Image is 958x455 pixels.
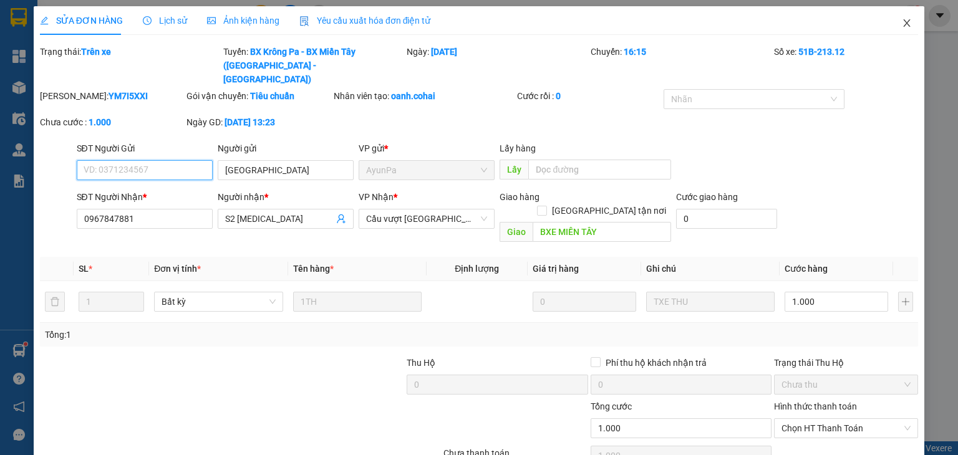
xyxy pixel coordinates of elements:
div: Trạng thái Thu Hộ [774,356,918,370]
span: Chưa thu [781,375,911,394]
input: Cước giao hàng [676,209,777,229]
span: Chọn HT Thanh Toán [781,419,911,438]
div: Ngày GD: [186,115,331,129]
span: Ảnh kiện hàng [207,16,279,26]
span: Giao hàng [500,192,539,202]
label: Hình thức thanh toán [774,401,857,411]
b: 1.000 [89,117,111,127]
b: 16:15 [624,47,646,57]
span: [GEOGRAPHIC_DATA] tận nơi [547,204,671,218]
span: SỬA ĐƠN HÀNG [40,16,123,26]
b: [DATE] 13:23 [225,117,275,127]
div: Người nhận [218,190,354,204]
span: Bất kỳ [162,292,275,311]
b: 0 [556,91,561,101]
b: Trên xe [81,47,111,57]
span: Cầu vượt Bình Phước [366,209,487,228]
span: Tổng cước [591,401,632,411]
input: VD: Bàn, Ghế [293,292,422,312]
div: VP gửi [359,141,495,155]
div: Cước rồi : [517,89,661,103]
span: picture [207,16,216,25]
span: edit [40,16,49,25]
button: plus [898,292,913,312]
span: Yêu cầu xuất hóa đơn điện tử [299,16,431,26]
div: [PERSON_NAME]: [40,89,184,103]
span: AyunPa [366,161,487,180]
input: Dọc đường [528,160,671,180]
div: Người gửi [218,141,354,155]
span: SL [79,264,89,274]
th: Ghi chú [641,257,780,281]
input: 0 [533,292,636,312]
b: oanh.cohai [391,91,435,101]
input: Ghi Chú [646,292,775,312]
span: Tên hàng [293,264,334,274]
b: YM7I5XXI [109,91,148,101]
span: Lịch sử [143,16,187,26]
span: Giá trị hàng [533,264,579,274]
input: Dọc đường [533,222,671,242]
img: icon [299,16,309,26]
span: Lấy [500,160,528,180]
span: Cước hàng [785,264,828,274]
span: Định lượng [455,264,499,274]
div: Số xe: [773,45,919,86]
b: Tiêu chuẩn [250,91,294,101]
span: Lấy hàng [500,143,536,153]
span: VP Nhận [359,192,394,202]
label: Cước giao hàng [676,192,738,202]
div: Trạng thái: [39,45,222,86]
span: Đơn vị tính [154,264,201,274]
div: Tuyến: [222,45,405,86]
div: SĐT Người Nhận [77,190,213,204]
div: Chuyến: [589,45,773,86]
div: Tổng: 1 [45,328,370,342]
b: [DATE] [431,47,457,57]
span: clock-circle [143,16,152,25]
b: 51B-213.12 [798,47,844,57]
span: user-add [336,214,346,224]
span: Thu Hộ [407,358,435,368]
button: Close [889,6,924,41]
div: Gói vận chuyển: [186,89,331,103]
div: Nhân viên tạo: [334,89,515,103]
span: Phí thu hộ khách nhận trả [601,356,712,370]
div: Chưa cước : [40,115,184,129]
span: Giao [500,222,533,242]
div: Ngày: [405,45,589,86]
button: delete [45,292,65,312]
b: BX Krông Pa - BX Miền Tây ([GEOGRAPHIC_DATA] - [GEOGRAPHIC_DATA]) [223,47,356,84]
span: close [902,18,912,28]
div: SĐT Người Gửi [77,141,213,155]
